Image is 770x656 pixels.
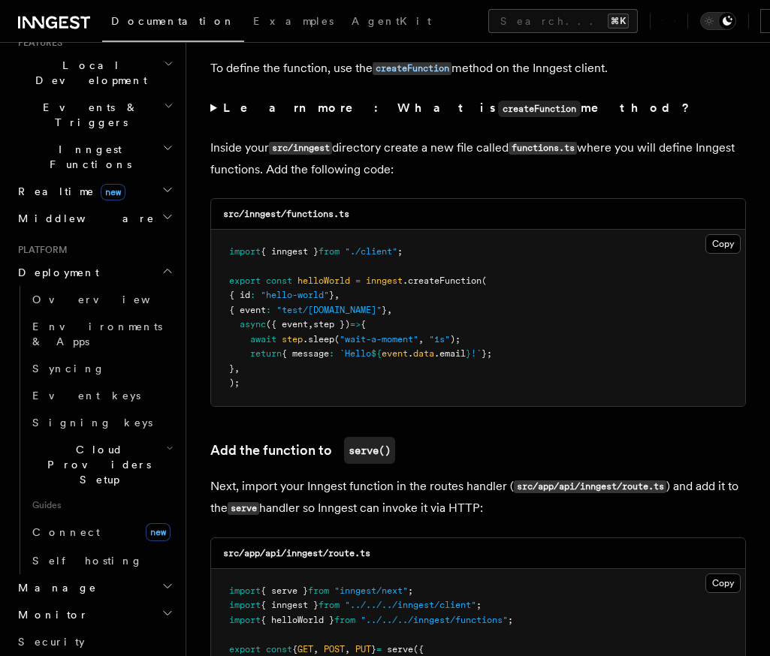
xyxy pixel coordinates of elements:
span: !` [471,348,482,359]
span: Overview [32,293,187,305]
span: data [413,348,434,359]
span: = [355,275,361,286]
span: } [229,363,234,374]
span: `Hello [340,348,371,359]
a: Signing keys [26,409,177,436]
span: step [282,334,303,345]
code: serve [228,502,259,515]
span: , [234,363,240,374]
span: , [308,319,313,330]
span: return [250,348,282,359]
span: ({ event [266,319,308,330]
a: AgentKit [343,5,440,41]
span: = [376,644,382,654]
span: Self hosting [32,555,143,567]
span: } [371,644,376,654]
span: ); [450,334,460,345]
summary: Learn more: What iscreateFunctionmethod? [210,98,746,119]
span: GET [297,644,313,654]
span: step }) [313,319,350,330]
span: , [387,305,392,315]
span: Signing keys [32,417,152,429]
a: Self hosting [26,547,177,574]
span: Inngest Functions [12,142,162,172]
span: => [350,319,361,330]
button: Search...⌘K [488,9,638,33]
span: Cloud Providers Setup [26,442,166,487]
span: ({ [413,644,424,654]
span: Guides [26,493,177,517]
code: src/app/api/inngest/route.ts [514,480,666,493]
span: import [229,615,261,625]
a: Connectnew [26,517,177,547]
span: ${ [371,348,382,359]
span: Security [18,636,85,648]
span: ( [334,334,340,345]
code: src/inngest [269,142,332,155]
span: helloWorld [297,275,350,286]
span: { event [229,305,266,315]
span: export [229,644,261,654]
span: , [334,290,340,300]
span: PUT [355,644,371,654]
span: "../../../inngest/functions" [361,615,508,625]
button: Events & Triggers [12,94,177,136]
span: ; [397,246,403,257]
span: }; [482,348,492,359]
span: Features [12,37,62,49]
span: ( [482,275,487,286]
span: from [319,246,340,257]
span: inngest [366,275,403,286]
button: Manage [12,574,177,601]
code: functions.ts [509,142,577,155]
a: Documentation [102,5,244,42]
span: async [240,319,266,330]
span: "test/[DOMAIN_NAME]" [276,305,382,315]
span: { inngest } [261,600,319,610]
span: , [345,644,350,654]
span: import [229,600,261,610]
p: Next, import your Inngest function in the routes handler ( ) and add it to the handler so Inngest... [210,476,746,519]
span: Deployment [12,265,99,280]
span: Manage [12,580,97,595]
a: Examples [244,5,343,41]
span: import [229,585,261,596]
a: Syncing [26,355,177,382]
code: createFunction [498,101,581,117]
button: Monitor [12,601,177,628]
strong: Learn more: What is method? [223,101,693,115]
span: } [329,290,334,300]
span: Middleware [12,211,155,226]
a: Environments & Apps [26,313,177,355]
span: { helloWorld } [261,615,334,625]
span: { message [282,348,329,359]
p: To define the function, use the method on the Inngest client. [210,58,746,80]
span: Examples [253,15,334,27]
span: .createFunction [403,275,482,286]
span: export [229,275,261,286]
span: "hello-world" [261,290,329,300]
code: serve() [344,437,395,464]
span: from [319,600,340,610]
a: createFunction [373,61,451,75]
span: from [308,585,329,596]
span: ; [408,585,413,596]
span: . [408,348,413,359]
span: .sleep [303,334,334,345]
p: Inside your directory create a new file called where you will define Inngest functions. Add the f... [210,137,746,180]
div: Deployment [12,286,177,574]
span: new [146,523,171,541]
span: new [101,184,125,200]
span: ; [476,600,482,610]
span: ); [229,378,240,388]
span: : [266,305,271,315]
button: Copy [705,234,741,254]
span: ; [508,615,513,625]
span: .email [434,348,466,359]
button: Deployment [12,259,177,286]
span: AgentKit [352,15,431,27]
span: Event keys [32,390,140,402]
button: Local Development [12,52,177,94]
span: Documentation [111,15,235,27]
a: Overview [26,286,177,313]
